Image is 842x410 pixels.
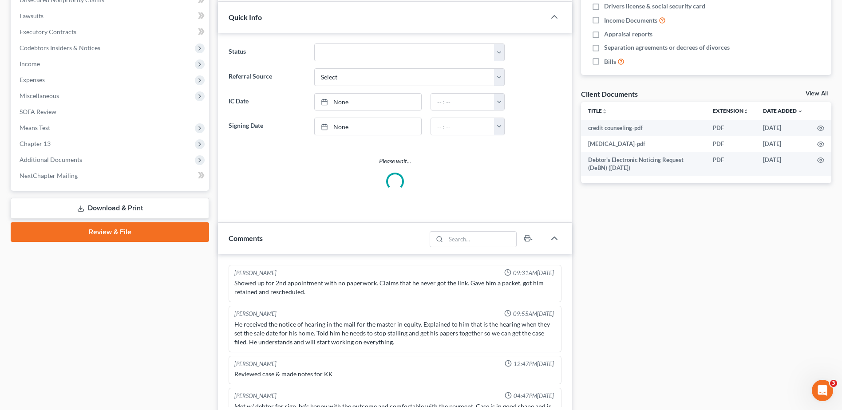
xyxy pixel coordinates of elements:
div: [PERSON_NAME] [234,269,277,277]
td: [MEDICAL_DATA]-pdf [581,136,706,152]
span: Bills [604,57,616,66]
p: Please wait... [229,157,561,166]
a: None [315,118,421,135]
span: 04:47PM[DATE] [514,392,554,400]
label: Signing Date [224,118,309,135]
div: Reviewed case & made notes for KK [234,370,556,378]
td: [DATE] [756,136,810,152]
div: [PERSON_NAME] [234,392,277,400]
span: 09:55AM[DATE] [513,310,554,318]
input: -- : -- [431,118,494,135]
span: Additional Documents [20,156,82,163]
span: Drivers license & social security card [604,2,705,11]
td: PDF [706,136,756,152]
i: expand_more [798,109,803,114]
span: Executory Contracts [20,28,76,35]
input: Search... [446,232,516,247]
span: Expenses [20,76,45,83]
td: credit counseling-pdf [581,120,706,136]
span: Means Test [20,124,50,131]
div: Client Documents [581,89,638,99]
a: Titleunfold_more [588,107,607,114]
a: Date Added expand_more [763,107,803,114]
span: Lawsuits [20,12,43,20]
td: PDF [706,152,756,176]
td: Debtor's Electronic Noticing Request (DeBN) ([DATE]) [581,152,706,176]
span: Quick Info [229,13,262,21]
span: Income [20,60,40,67]
label: IC Date [224,93,309,111]
i: unfold_more [602,109,607,114]
a: View All [806,91,828,97]
iframe: Intercom live chat [812,380,833,401]
label: Referral Source [224,68,309,86]
a: Download & Print [11,198,209,219]
span: Income Documents [604,16,657,25]
input: -- : -- [431,94,494,110]
span: 09:31AM[DATE] [513,269,554,277]
a: Review & File [11,222,209,242]
a: SOFA Review [12,104,209,120]
span: Miscellaneous [20,92,59,99]
a: Extensionunfold_more [713,107,749,114]
div: Showed up for 2nd appointment with no paperwork. Claims that he never got the link. Gave him a pa... [234,279,556,296]
span: Chapter 13 [20,140,51,147]
span: SOFA Review [20,108,56,115]
div: He received the notice of hearing in the mail for the master in equity. Explained to him that is ... [234,320,556,347]
label: Status [224,43,309,61]
span: Comments [229,234,263,242]
i: unfold_more [743,109,749,114]
span: Appraisal reports [604,30,652,39]
a: None [315,94,421,110]
span: NextChapter Mailing [20,172,78,179]
span: Separation agreements or decrees of divorces [604,43,730,52]
div: [PERSON_NAME] [234,310,277,318]
a: Executory Contracts [12,24,209,40]
span: 3 [830,380,837,387]
span: 12:47PM[DATE] [514,360,554,368]
td: [DATE] [756,152,810,176]
span: Codebtors Insiders & Notices [20,44,100,51]
td: [DATE] [756,120,810,136]
td: PDF [706,120,756,136]
a: Lawsuits [12,8,209,24]
div: [PERSON_NAME] [234,360,277,368]
a: NextChapter Mailing [12,168,209,184]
